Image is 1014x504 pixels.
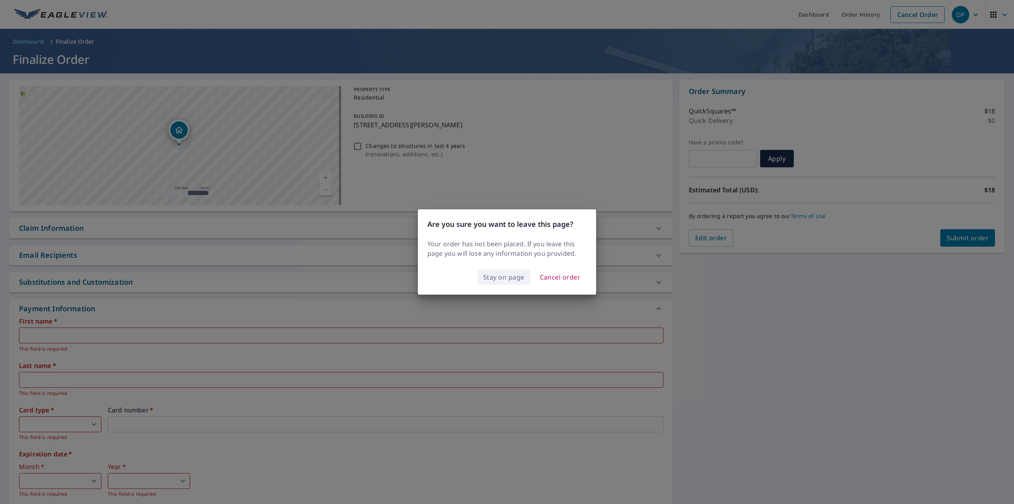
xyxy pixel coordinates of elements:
[483,272,524,283] span: Stay on page
[427,219,587,230] h3: Are you sure you want to leave this page?
[534,269,587,285] button: Cancel order
[477,270,530,285] button: Stay on page
[540,272,581,283] span: Cancel order
[427,239,587,258] p: Your order has not been placed. If you leave this page you will lose any information you provided.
